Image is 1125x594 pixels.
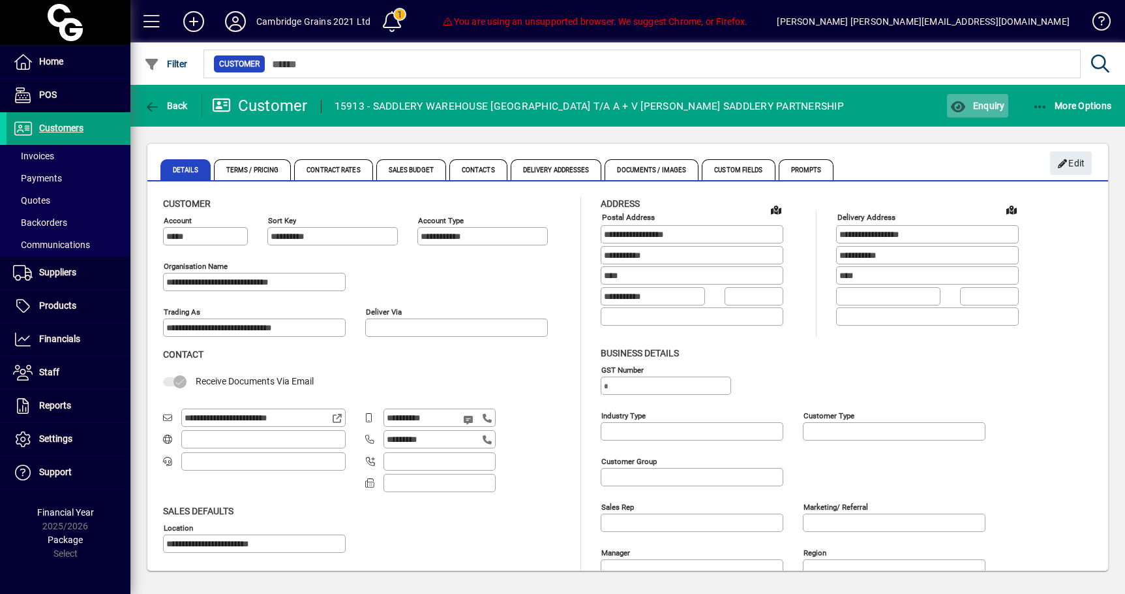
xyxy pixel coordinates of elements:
[601,502,634,511] mat-label: Sales rep
[163,506,233,516] span: Sales defaults
[196,376,314,386] span: Receive Documents Via Email
[7,234,130,256] a: Communications
[294,159,372,180] span: Contract Rates
[164,523,193,532] mat-label: Location
[219,57,260,70] span: Customer
[13,151,54,161] span: Invoices
[7,290,130,322] a: Products
[7,356,130,389] a: Staff
[164,216,192,225] mat-label: Account
[335,96,844,117] div: 15913 - SADDLERY WAREHOUSE [GEOGRAPHIC_DATA] T/A A + V [PERSON_NAME] SADDLERY PARTNERSHIP
[7,145,130,167] a: Invoices
[13,195,50,206] span: Quotes
[7,456,130,489] a: Support
[39,56,63,67] span: Home
[511,159,602,180] span: Delivery Addresses
[605,159,698,180] span: Documents / Images
[7,211,130,234] a: Backorders
[39,400,71,411] span: Reports
[1050,151,1092,175] button: Edit
[37,507,94,518] span: Financial Year
[777,11,1070,32] div: [PERSON_NAME] [PERSON_NAME][EMAIL_ADDRESS][DOMAIN_NAME]
[39,300,76,311] span: Products
[601,456,657,465] mat-label: Customer group
[803,502,868,511] mat-label: Marketing/ Referral
[442,16,747,27] span: You are using an unsupported browser. We suggest Chrome, or Firefox.
[144,59,188,69] span: Filter
[7,189,130,211] a: Quotes
[164,307,200,317] mat-label: Trading as
[144,101,188,111] span: Back
[7,79,130,112] a: POS
[366,307,402,317] mat-label: Deliver via
[212,95,308,116] div: Customer
[950,101,1004,111] span: Enquiry
[39,467,72,477] span: Support
[779,159,834,180] span: Prompts
[1001,199,1022,220] a: View on map
[449,159,507,180] span: Contacts
[1029,94,1115,117] button: More Options
[376,159,446,180] span: Sales Budget
[39,267,76,277] span: Suppliers
[141,94,191,117] button: Back
[803,411,854,420] mat-label: Customer type
[454,404,485,435] button: Send SMS
[601,365,644,374] mat-label: GST Number
[947,94,1008,117] button: Enquiry
[803,548,826,557] mat-label: Region
[702,159,775,180] span: Custom Fields
[39,123,83,133] span: Customers
[13,217,67,228] span: Backorders
[214,159,292,180] span: Terms / Pricing
[39,367,59,377] span: Staff
[1032,101,1112,111] span: More Options
[13,240,90,250] span: Communications
[141,52,191,76] button: Filter
[7,323,130,356] a: Financials
[39,334,80,344] span: Financials
[163,198,211,209] span: Customer
[601,348,679,358] span: Business details
[601,548,630,557] mat-label: Manager
[13,173,62,183] span: Payments
[7,167,130,189] a: Payments
[39,433,72,444] span: Settings
[7,46,130,78] a: Home
[39,89,57,100] span: POS
[1057,153,1085,174] span: Edit
[256,11,370,32] div: Cambridge Grains 2021 Ltd
[268,216,296,225] mat-label: Sort key
[1083,3,1109,45] a: Knowledge Base
[7,257,130,289] a: Suppliers
[163,349,203,360] span: Contact
[173,10,215,33] button: Add
[7,390,130,422] a: Reports
[130,94,202,117] app-page-header-button: Back
[160,159,211,180] span: Details
[48,535,83,545] span: Package
[418,216,464,225] mat-label: Account Type
[7,423,130,456] a: Settings
[164,262,228,271] mat-label: Organisation name
[601,411,646,420] mat-label: Industry type
[601,198,640,209] span: Address
[766,199,787,220] a: View on map
[215,10,256,33] button: Profile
